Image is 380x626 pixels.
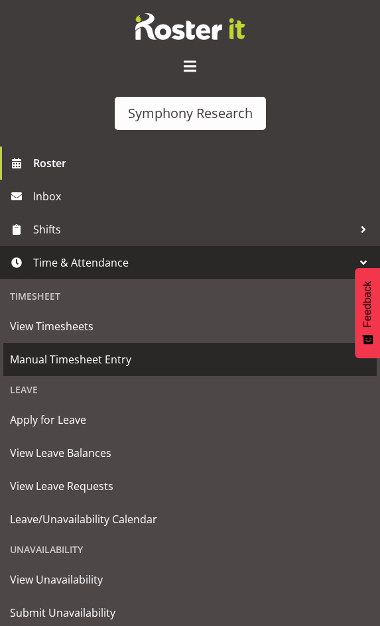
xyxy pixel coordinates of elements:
[10,570,370,590] span: View Unavailability
[10,476,370,496] span: View Leave Requests
[33,186,373,206] span: Inbox
[3,403,377,436] a: Apply for Leave
[3,536,377,563] div: Unavailability
[10,603,370,623] span: Submit Unavailability
[10,349,370,369] span: Manual Timesheet Entry
[3,376,377,403] div: Leave
[10,410,370,430] span: Apply for Leave
[3,282,377,310] div: Timesheet
[10,443,370,463] span: View Leave Balances
[3,436,377,469] a: View Leave Balances
[10,509,370,529] span: Leave/Unavailability Calendar
[3,343,377,376] a: Manual Timesheet Entry
[361,281,373,328] span: Feedback
[3,310,377,343] a: View Timesheets
[33,153,373,173] span: Roster
[135,13,245,40] img: Rosterit website logo
[3,503,377,536] a: Leave/Unavailability Calendar
[3,469,377,503] a: View Leave Requests
[10,316,370,336] span: View Timesheets
[128,103,253,123] div: Symphony Research
[3,563,377,596] a: View Unavailability
[355,268,380,358] button: Feedback - Show survey
[33,219,353,239] span: Shifts
[33,253,353,273] span: Time & Attendance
